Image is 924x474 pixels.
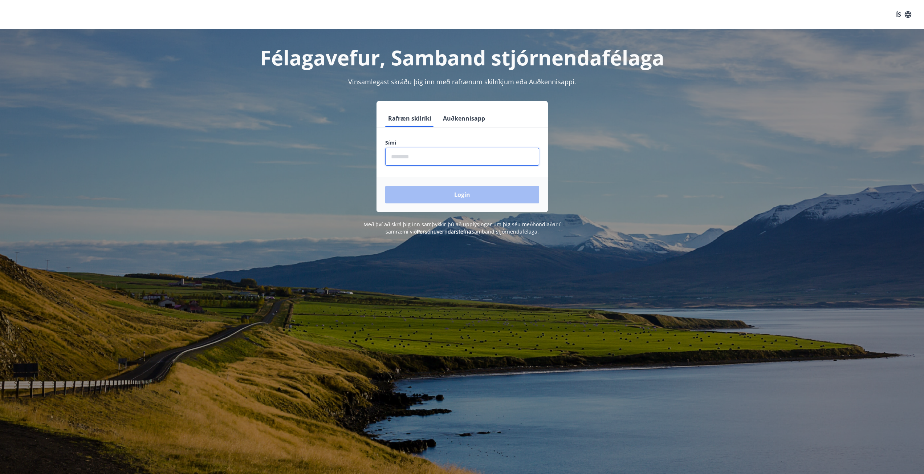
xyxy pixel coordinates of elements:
[417,228,471,235] a: Persónuverndarstefna
[385,110,434,127] button: Rafræn skilríki
[385,139,539,146] label: Sími
[440,110,488,127] button: Auðkennisapp
[209,44,715,71] h1: Félagavefur, Samband stjórnendafélaga
[348,77,576,86] span: Vinsamlegast skráðu þig inn með rafrænum skilríkjum eða Auðkennisappi.
[363,221,561,235] span: Með því að skrá þig inn samþykkir þú að upplýsingar um þig séu meðhöndlaðar í samræmi við Samband...
[892,8,915,21] button: ÍS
